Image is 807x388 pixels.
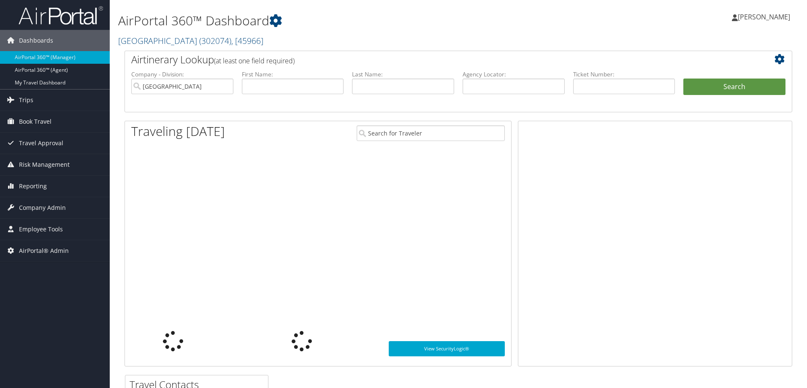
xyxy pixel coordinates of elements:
[352,70,454,79] label: Last Name:
[19,240,69,261] span: AirPortal® Admin
[463,70,565,79] label: Agency Locator:
[214,56,295,65] span: (at least one field required)
[19,154,70,175] span: Risk Management
[19,111,51,132] span: Book Travel
[19,219,63,240] span: Employee Tools
[199,35,231,46] span: ( 302074 )
[19,133,63,154] span: Travel Approval
[19,176,47,197] span: Reporting
[242,70,344,79] label: First Name:
[131,70,233,79] label: Company - Division:
[118,12,572,30] h1: AirPortal 360™ Dashboard
[738,12,790,22] span: [PERSON_NAME]
[131,122,225,140] h1: Traveling [DATE]
[19,30,53,51] span: Dashboards
[118,35,263,46] a: [GEOGRAPHIC_DATA]
[683,79,785,95] button: Search
[231,35,263,46] span: , [ 45966 ]
[19,5,103,25] img: airportal-logo.png
[19,90,33,111] span: Trips
[131,52,730,67] h2: Airtinerary Lookup
[732,4,799,30] a: [PERSON_NAME]
[19,197,66,218] span: Company Admin
[389,341,505,356] a: View SecurityLogic®
[573,70,675,79] label: Ticket Number:
[357,125,505,141] input: Search for Traveler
